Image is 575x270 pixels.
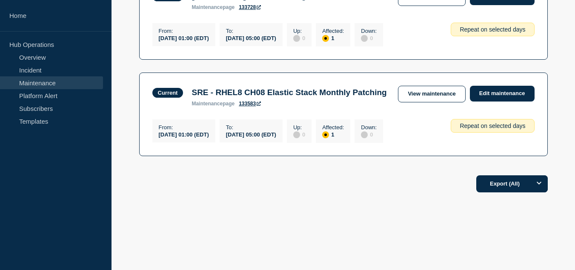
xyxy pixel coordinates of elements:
div: [DATE] 01:00 (EDT) [159,131,209,138]
div: [DATE] 05:00 (EDT) [226,131,276,138]
div: disabled [361,35,368,42]
div: affected [322,35,329,42]
p: Affected : [322,28,344,34]
div: disabled [293,131,300,138]
p: Down : [361,28,377,34]
div: 1 [322,34,344,42]
div: 0 [293,131,305,138]
h3: SRE - RHEL8 CH08 Elastic Stack Monthly Patching [192,88,386,97]
p: To : [226,28,276,34]
div: [DATE] 01:00 (EDT) [159,34,209,41]
p: Up : [293,124,305,131]
p: Down : [361,124,377,131]
div: disabled [293,35,300,42]
div: disabled [361,131,368,138]
p: Affected : [322,124,344,131]
p: page [192,101,235,107]
div: Repeat on selected days [451,119,534,133]
div: Repeat on selected days [451,23,534,36]
span: maintenance [192,4,223,10]
div: 0 [293,34,305,42]
div: [DATE] 05:00 (EDT) [226,34,276,41]
div: 0 [361,131,377,138]
p: From : [159,124,209,131]
a: Edit maintenance [470,86,535,102]
span: maintenance [192,101,223,107]
div: 1 [322,131,344,138]
p: page [192,4,235,10]
p: From : [159,28,209,34]
p: To : [226,124,276,131]
a: View maintenance [398,86,465,102]
a: 133583 [239,101,261,107]
button: Export (All) [476,175,548,192]
div: Current [158,90,178,96]
a: 133728 [239,4,261,10]
div: affected [322,131,329,138]
div: 0 [361,34,377,42]
p: Up : [293,28,305,34]
button: Options [531,175,548,192]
